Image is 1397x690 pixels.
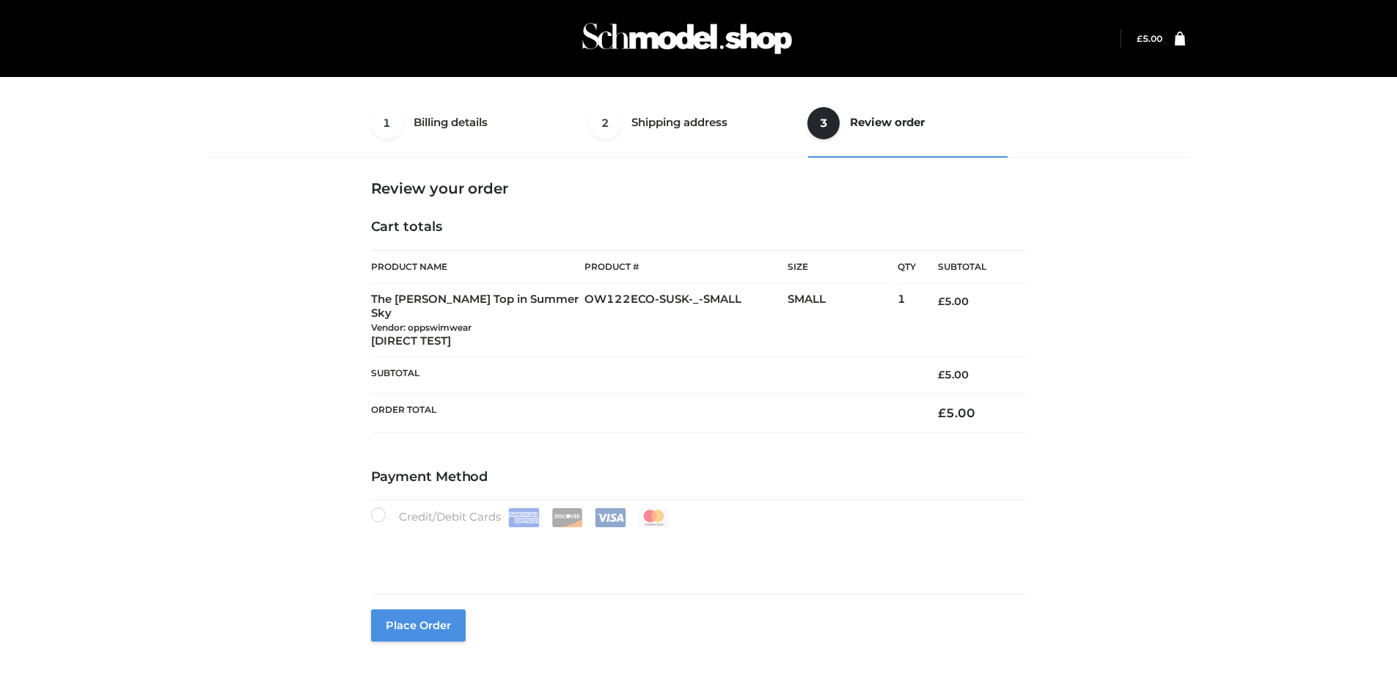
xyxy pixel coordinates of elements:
img: Amex [508,508,540,527]
span: £ [1137,33,1143,44]
td: SMALL [788,284,898,357]
img: Visa [595,508,626,527]
small: Vendor: oppswimwear [371,322,472,333]
h4: Cart totals [371,219,1027,235]
th: Subtotal [916,251,1026,284]
bdi: 5.00 [938,368,969,381]
h3: Review your order [371,180,1027,197]
span: £ [938,368,945,381]
th: Order Total [371,393,917,432]
td: 1 [898,284,916,357]
img: Discover [551,508,583,527]
a: £5.00 [1137,33,1162,44]
h4: Payment Method [371,469,1027,485]
th: Product # [584,250,788,284]
td: OW122ECO-SUSK-_-SMALL [584,284,788,357]
img: Mastercard [638,508,670,527]
td: The [PERSON_NAME] Top in Summer Sky [DIRECT TEST] [371,284,585,357]
span: £ [938,405,946,420]
img: Schmodel Admin 964 [577,10,797,67]
th: Product Name [371,250,585,284]
th: Size [788,251,890,284]
button: Place order [371,609,466,642]
iframe: Secure payment input frame [368,524,1024,578]
span: £ [938,295,945,308]
bdi: 5.00 [938,405,975,420]
th: Qty [898,250,916,284]
bdi: 5.00 [1137,33,1162,44]
th: Subtotal [371,357,917,393]
label: Credit/Debit Cards [371,507,671,527]
bdi: 5.00 [938,295,969,308]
